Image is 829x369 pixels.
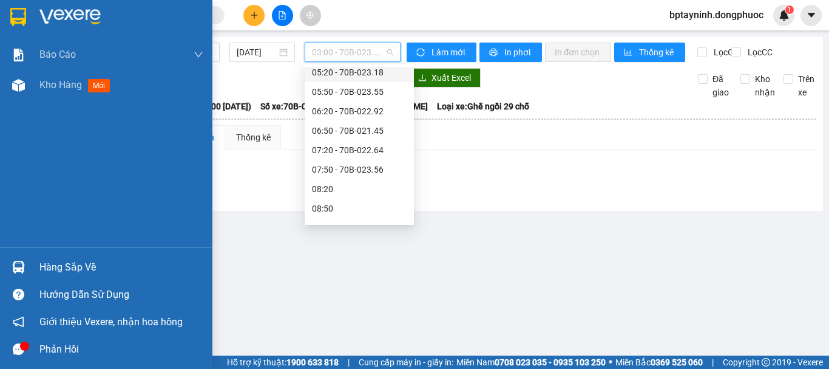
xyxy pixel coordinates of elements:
[227,356,339,369] span: Hỗ trợ kỹ thuật:
[624,48,634,58] span: bar-chart
[39,258,203,277] div: Hàng sắp về
[12,49,25,61] img: solution-icon
[312,105,407,118] div: 06:20 - 70B-022.92
[286,357,339,367] strong: 1900 633 818
[39,47,76,62] span: Báo cáo
[779,10,790,21] img: icon-new-feature
[88,79,110,92] span: mới
[709,46,740,59] span: Lọc CR
[806,10,817,21] span: caret-down
[300,5,321,26] button: aim
[614,43,685,62] button: bar-chartThống kê
[312,143,407,157] div: 07:20 - 70B-022.64
[12,261,25,274] img: warehouse-icon
[787,5,791,14] span: 1
[407,43,476,62] button: syncLàm mới
[4,88,74,95] span: In ngày:
[431,46,467,59] span: Làm mới
[495,357,606,367] strong: 0708 023 035 - 0935 103 250
[237,46,277,59] input: 15/09/2025
[33,66,149,75] span: -----------------------------------------
[39,79,82,91] span: Kho hàng
[96,7,166,17] strong: ĐỒNG PHƯỚC
[250,11,259,19] span: plus
[27,88,74,95] span: 06:48:43 [DATE]
[312,85,407,98] div: 05:50 - 70B-023.55
[236,131,271,144] div: Thống kê
[800,5,822,26] button: caret-down
[416,48,427,58] span: sync
[359,356,453,369] span: Cung cấp máy in - giấy in:
[615,356,703,369] span: Miền Bắc
[793,72,819,99] span: Trên xe
[312,124,407,137] div: 06:50 - 70B-021.45
[96,19,163,35] span: Bến xe [GEOGRAPHIC_DATA]
[312,43,393,61] span: 03:00 - 70B-023.81
[504,46,532,59] span: In phơi
[312,182,407,196] div: 08:20
[750,72,780,99] span: Kho nhận
[39,314,183,329] span: Giới thiệu Vexere, nhận hoa hồng
[312,202,407,215] div: 08:50
[13,343,24,355] span: message
[96,36,167,52] span: 01 Võ Văn Truyện, KP.1, Phường 2
[39,340,203,359] div: Phản hồi
[260,100,328,113] span: Số xe: 70B-023.81
[609,360,612,365] span: ⚪️
[712,356,714,369] span: |
[306,11,314,19] span: aim
[4,7,58,61] img: logo
[348,356,350,369] span: |
[243,5,265,26] button: plus
[639,46,675,59] span: Thống kê
[12,79,25,92] img: warehouse-icon
[479,43,542,62] button: printerIn phơi
[278,11,286,19] span: file-add
[651,357,703,367] strong: 0369 525 060
[408,68,481,88] button: downloadXuất Excel
[13,316,24,328] span: notification
[489,48,499,58] span: printer
[4,78,127,86] span: [PERSON_NAME]:
[272,5,293,26] button: file-add
[39,286,203,304] div: Hướng dẫn sử dụng
[13,289,24,300] span: question-circle
[312,221,407,235] div: 09:20 - (Đã hủy)
[61,77,127,86] span: VPTN1509250003
[785,5,794,14] sup: 1
[194,50,203,60] span: down
[743,46,774,59] span: Lọc CC
[456,356,606,369] span: Miền Nam
[660,7,773,22] span: bptayninh.dongphuoc
[437,100,529,113] span: Loại xe: Ghế ngồi 29 chỗ
[312,66,407,79] div: 05:20 - 70B-023.18
[10,8,26,26] img: logo-vxr
[762,358,770,367] span: copyright
[96,54,149,61] span: Hotline: 19001152
[708,72,734,99] span: Đã giao
[545,43,611,62] button: In đơn chọn
[312,163,407,176] div: 07:50 - 70B-023.56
